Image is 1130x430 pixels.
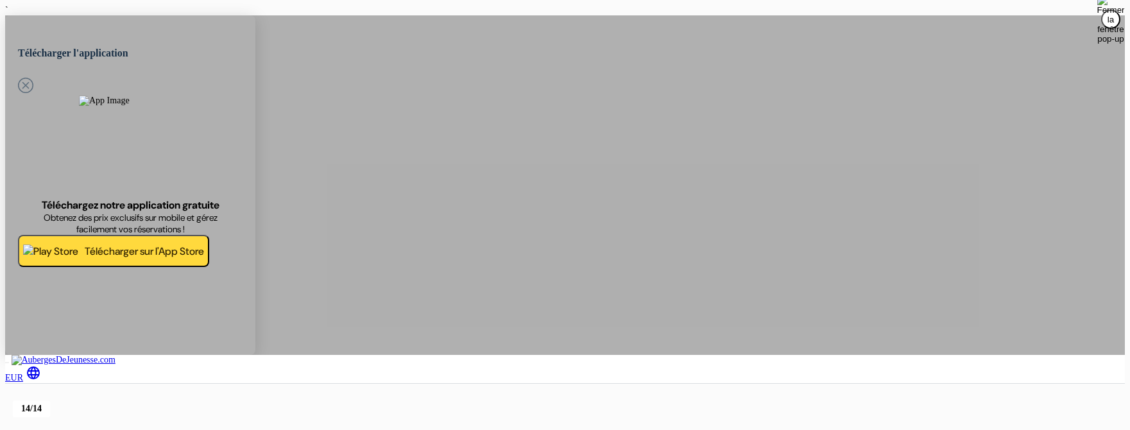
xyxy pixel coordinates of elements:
[26,365,41,381] i: language
[79,96,182,198] img: App Image
[18,46,243,61] h5: Télécharger l'application
[21,404,33,414] span: 14/
[12,355,116,365] img: AubergesDeJeunesse.com
[42,198,219,212] span: Téléchargez notre application gratuite
[26,373,41,383] a: language
[23,245,78,258] img: Play Store
[18,78,33,93] svg: Close
[85,245,204,258] span: Télécharger sur l'App Store
[33,212,228,235] span: Obtenez des prix exclusifs sur mobile et gérez facilement vos réservations !
[5,373,23,383] a: EUR
[33,404,42,414] span: 14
